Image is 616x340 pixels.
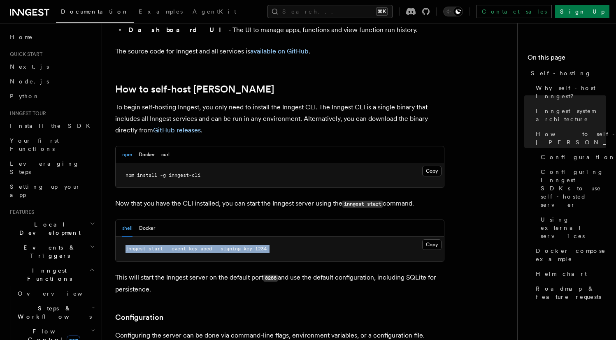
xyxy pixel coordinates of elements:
p: The source code for Inngest and all services is . [115,46,444,57]
span: Documentation [61,8,129,15]
span: AgentKit [193,8,236,15]
span: Install the SDK [10,123,95,129]
span: Examples [139,8,183,15]
li: - The UI to manage apps, functions and view function run history. [126,24,444,36]
span: Inngest tour [7,110,46,117]
span: Docker compose example [536,247,606,263]
span: npm install -g inngest-cli [126,172,200,178]
a: Python [7,89,97,104]
button: shell [122,220,132,237]
a: Using external services [537,212,606,243]
a: Helm chart [532,266,606,281]
a: How to self-host [PERSON_NAME] [115,83,274,95]
span: Configuring Inngest SDKs to use self-hosted server [541,168,606,209]
a: Your first Functions [7,133,97,156]
h4: On this page [528,53,606,66]
span: inngest start --event-key abcd --signing-key 1234 [126,246,267,252]
span: Your first Functions [10,137,59,152]
a: Home [7,30,97,44]
a: Next.js [7,59,97,74]
button: Docker [139,146,155,163]
a: Leveraging Steps [7,156,97,179]
span: Configuration [541,153,616,161]
button: Copy [422,239,442,250]
a: How to self-host [PERSON_NAME] [532,127,606,150]
span: Quick start [7,51,42,58]
a: AgentKit [188,2,241,22]
span: Inngest system architecture [536,107,606,123]
span: Roadmap & feature requests [536,284,606,301]
button: Docker [139,220,155,237]
span: Leveraging Steps [10,160,79,175]
a: Inngest system architecture [532,104,606,127]
a: Install the SDK [7,118,97,133]
code: inngest start [342,201,383,208]
button: npm [122,146,132,163]
a: Configuration [537,150,606,164]
strong: Dashboard UI [128,26,228,34]
kbd: ⌘K [376,7,388,16]
span: Inngest Functions [7,266,89,283]
button: Events & Triggers [7,240,97,263]
button: Search...⌘K [267,5,393,18]
span: Features [7,209,34,215]
button: Steps & Workflows [14,301,97,324]
span: Steps & Workflows [14,304,92,321]
span: Self-hosting [531,69,591,77]
code: 8288 [263,275,278,282]
a: Why self-host Inngest? [532,81,606,104]
button: Local Development [7,217,97,240]
a: Examples [134,2,188,22]
a: Roadmap & feature requests [532,281,606,304]
span: Node.js [10,78,49,85]
span: Events & Triggers [7,243,90,260]
a: Node.js [7,74,97,89]
p: Now that you have the CLI installed, you can start the Inngest server using the command. [115,198,444,210]
button: Toggle dark mode [443,7,463,16]
span: Local Development [7,220,90,237]
a: Setting up your app [7,179,97,202]
a: Docker compose example [532,243,606,266]
a: available on GitHub [250,47,309,55]
a: Self-hosting [528,66,606,81]
button: Inngest Functions [7,263,97,286]
button: curl [161,146,170,163]
span: Home [10,33,33,41]
p: This will start the Inngest server on the default port and use the default configuration, includi... [115,272,444,295]
a: Overview [14,286,97,301]
span: Overview [18,290,102,297]
p: To begin self-hosting Inngest, you only need to install the Inngest CLI. The Inngest CLI is a sin... [115,102,444,136]
a: Configuration [115,312,163,323]
span: Using external services [541,215,606,240]
span: Next.js [10,63,49,70]
a: Sign Up [555,5,609,18]
span: Why self-host Inngest? [536,84,606,100]
button: Copy [422,166,442,176]
span: Helm chart [536,270,587,278]
span: Setting up your app [10,183,81,198]
a: Documentation [56,2,134,23]
span: Python [10,93,40,99]
a: Contact sales [477,5,552,18]
a: Configuring Inngest SDKs to use self-hosted server [537,164,606,212]
a: GitHub releases [153,126,201,134]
